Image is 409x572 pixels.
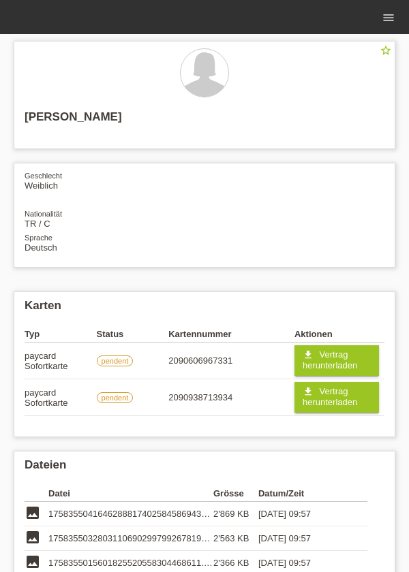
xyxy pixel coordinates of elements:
[25,554,41,570] i: image
[168,379,294,416] td: 2090938713934
[48,509,220,519] span: 17583550416462888174025845869439.jpg
[258,526,348,551] td: [DATE] 09:57
[294,382,379,413] a: get_app Vertrag herunterladen
[25,299,384,319] h2: Karten
[375,13,402,21] a: menu
[25,210,62,218] span: Nationalität
[25,110,384,131] h2: [PERSON_NAME]
[303,386,357,407] span: Vertrag herunterladen
[25,379,97,416] td: paycard Sofortkarte
[168,343,294,379] td: 2090606967331
[25,458,384,479] h2: Dateien
[213,526,258,551] td: 2'563 KB
[25,529,41,545] i: image
[213,486,258,502] th: Grösse
[25,234,52,242] span: Sprache
[258,502,348,526] td: [DATE] 09:57
[25,172,62,180] span: Geschlecht
[294,326,384,343] th: Aktionen
[25,219,50,229] span: Türkei / C / 11.12.1988
[25,505,41,521] i: image
[25,326,97,343] th: Typ
[97,326,169,343] th: Status
[303,386,314,397] i: get_app
[303,349,314,360] i: get_app
[380,44,392,57] i: star_border
[48,558,215,568] span: 1758355015601825520558304468611.jpg
[258,486,348,502] th: Datum/Zeit
[25,170,384,191] div: Weiblich
[380,44,392,59] a: star_border
[382,11,395,25] i: menu
[213,502,258,526] td: 2'869 KB
[294,345,379,376] a: get_app Vertrag herunterladen
[97,392,134,403] label: pendent
[168,326,294,343] th: Kartennummer
[303,349,357,370] span: Vertrag herunterladen
[97,355,134,366] label: pendent
[48,533,220,543] span: 17583550328031106902997992678192.jpg
[48,486,213,502] th: Datei
[25,343,97,379] td: paycard Sofortkarte
[25,242,57,253] span: Deutsch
